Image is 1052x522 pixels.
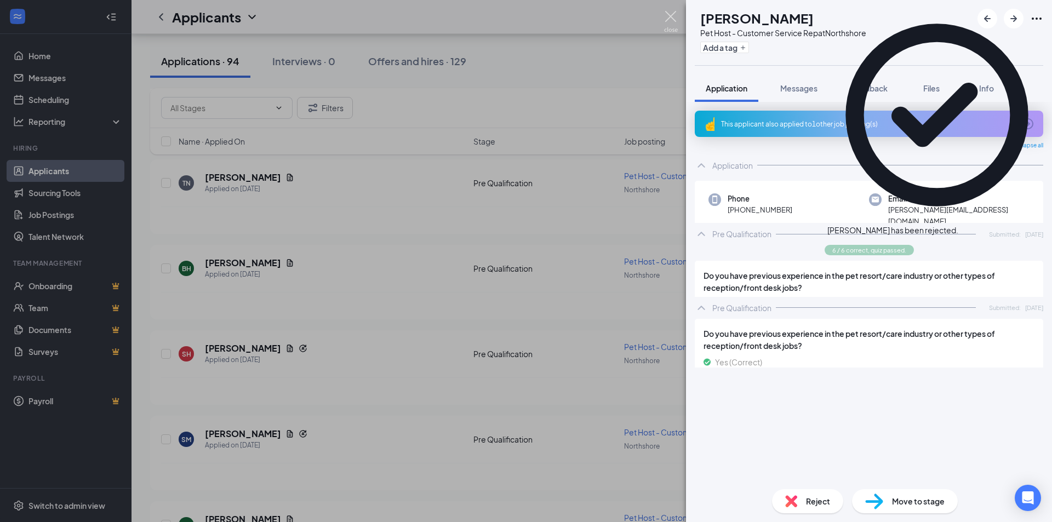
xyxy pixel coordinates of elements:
[712,160,753,171] div: Application
[989,303,1021,312] span: Submitted:
[706,83,747,93] span: Application
[712,302,771,313] div: Pre Qualification
[827,5,1047,225] svg: CheckmarkCircle
[780,83,817,93] span: Messages
[695,301,708,314] svg: ChevronUp
[704,269,1034,294] span: Do you have previous experience in the pet resort/care industry or other types of reception/front...
[700,9,814,27] h1: [PERSON_NAME]
[728,193,792,204] span: Phone
[832,245,906,255] span: 6 / 6 correct, quiz passed.
[715,356,762,368] span: Yes (Correct)
[700,42,749,53] button: PlusAdd a tag
[695,159,708,172] svg: ChevronUp
[1025,303,1043,312] span: [DATE]
[700,27,866,38] div: Pet Host - Customer Service Rep at Northshore
[806,495,830,507] span: Reject
[728,204,792,215] span: [PHONE_NUMBER]
[695,227,708,240] svg: ChevronUp
[712,228,771,239] div: Pre Qualification
[827,225,958,236] div: [PERSON_NAME] has been rejected.
[1015,485,1041,511] div: Open Intercom Messenger
[721,119,1015,129] div: This applicant also applied to 1 other job posting(s)
[740,44,746,51] svg: Plus
[704,328,1034,352] span: Do you have previous experience in the pet resort/care industry or other types of reception/front...
[892,495,945,507] span: Move to stage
